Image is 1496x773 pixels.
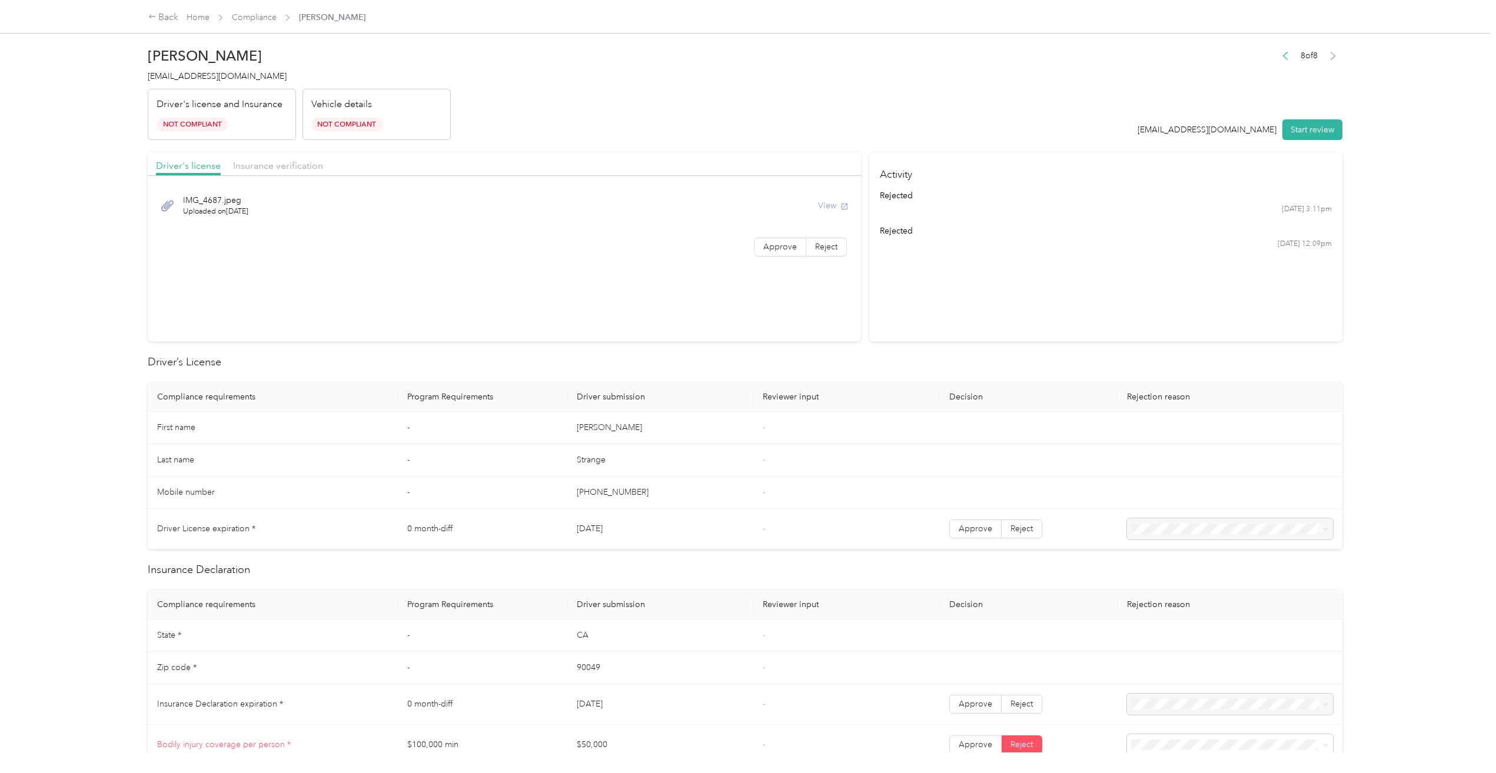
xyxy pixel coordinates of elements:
td: $100,000 min [398,725,567,765]
td: [PERSON_NAME] [567,412,754,444]
td: State * [148,619,398,652]
span: Insurance Declaration expiration * [157,699,283,709]
div: [EMAIL_ADDRESS][DOMAIN_NAME] [1138,124,1276,136]
td: Insurance Declaration expiration * [148,684,398,725]
td: CA [567,619,754,652]
td: Last name [148,444,398,477]
p: Driver's license and Insurance [157,98,282,112]
span: Reject [815,242,837,252]
h4: Activity [869,152,1342,189]
span: [PERSON_NAME] [299,11,365,24]
span: State * [157,630,181,640]
span: - [763,662,765,672]
span: Bodily injury coverage per person * [157,739,291,749]
span: - [763,524,765,534]
td: 0 month-diff [398,509,567,549]
td: $50,000 [567,725,754,765]
h2: [PERSON_NAME] [148,48,451,64]
span: - [763,699,765,709]
td: Strange [567,444,754,477]
span: Not Compliant [311,118,383,131]
th: Rejection reason [1118,590,1342,619]
td: [PHONE_NUMBER] [567,477,754,509]
span: Last name [157,455,194,465]
span: - [763,487,765,497]
time: [DATE] 3:11pm [1282,204,1332,215]
th: Reviewer input [753,590,940,619]
th: Program Requirements [398,382,567,412]
span: Approve [959,739,992,749]
td: - [398,619,567,652]
span: Approve [959,699,992,709]
td: Zip code * [148,652,398,684]
td: [DATE] [567,684,754,725]
span: - [763,630,765,640]
div: rejected [880,189,1332,202]
span: Reject [1010,739,1033,749]
td: Bodily injury coverage per person * [148,725,398,765]
th: Decision [940,590,1118,619]
td: 90049 [567,652,754,684]
h2: Insurance Declaration [148,562,1342,578]
th: Rejection reason [1118,382,1342,412]
span: Insurance verification [233,160,323,171]
td: - [398,652,567,684]
span: Driver License expiration * [157,524,255,534]
td: - [398,444,567,477]
a: Home [187,12,210,22]
td: 0 month-diff [398,684,567,725]
span: Zip code * [157,662,197,672]
span: - [763,422,765,432]
span: Mobile number [157,487,215,497]
span: - [763,739,765,749]
th: Compliance requirements [148,382,398,412]
iframe: Everlance-gr Chat Button Frame [1430,707,1496,773]
span: IMG_4687.jpeg [183,194,248,206]
p: Vehicle details [311,98,372,112]
span: Approve [959,524,992,534]
th: Reviewer input [753,382,940,412]
span: Reject [1010,699,1033,709]
td: First name [148,412,398,444]
td: Driver License expiration * [148,509,398,549]
th: Compliance requirements [148,590,398,619]
span: First name [157,422,195,432]
th: Decision [940,382,1118,412]
span: Driver's license [156,160,221,171]
div: rejected [880,225,1332,237]
span: Uploaded on [DATE] [183,206,248,217]
td: Mobile number [148,477,398,509]
th: Driver submission [567,590,754,619]
div: Back [148,11,179,25]
span: Not Compliant [157,118,228,131]
a: Compliance [232,12,277,22]
span: - [763,455,765,465]
span: 8 of 8 [1301,49,1318,62]
td: - [398,477,567,509]
td: - [398,412,567,444]
span: Approve [763,242,797,252]
span: [EMAIL_ADDRESS][DOMAIN_NAME] [148,71,287,81]
th: Driver submission [567,382,754,412]
button: Start review [1282,119,1342,140]
h2: Driver’s License [148,354,1342,370]
span: Reject [1010,524,1033,534]
td: [DATE] [567,509,754,549]
th: Program Requirements [398,590,567,619]
time: [DATE] 12:09pm [1278,239,1332,249]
